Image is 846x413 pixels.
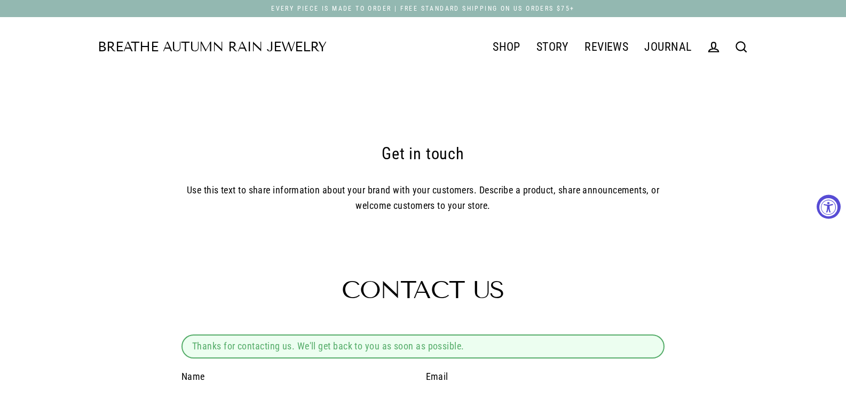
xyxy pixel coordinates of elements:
p: Use this text to share information about your brand with your customers. Describe a product, shar... [178,183,669,214]
a: SHOP [485,34,528,60]
p: Thanks for contacting us. We'll get back to you as soon as possible. [181,334,665,359]
h2: Contact us [181,278,665,302]
label: Name [181,369,421,385]
a: STORY [528,34,576,60]
a: REVIEWS [576,34,636,60]
h2: Get in touch [178,141,669,167]
a: Breathe Autumn Rain Jewelry [98,41,327,54]
a: JOURNAL [636,34,699,60]
button: Accessibility Widget, click to open [817,194,841,219]
label: Email [426,369,665,385]
div: Primary [327,33,700,61]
